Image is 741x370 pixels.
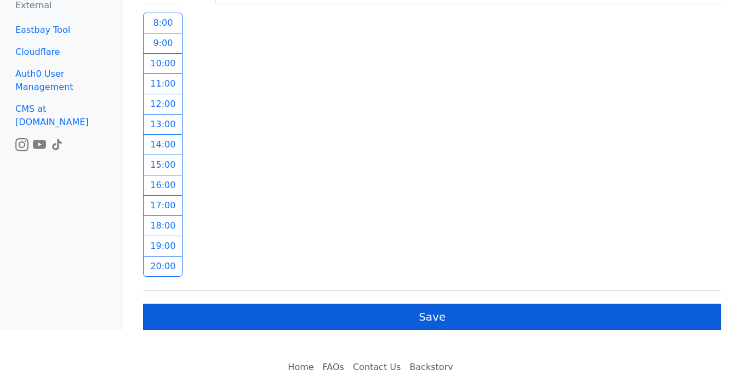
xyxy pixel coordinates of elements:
button: Save [143,304,721,330]
label: 12 :00 [143,94,183,115]
a: Watch the build video or pictures on Instagram [15,139,29,149]
a: Watch the build video or pictures on TikTok [50,139,64,149]
label: 16 :00 [143,175,183,196]
label: 18 :00 [143,215,183,236]
label: 8 :00 [143,13,183,33]
label: 17 :00 [143,195,183,216]
a: Eastbay Tool [7,19,117,41]
div: Business hours checkbox toggle button group [143,13,183,277]
label: 15 :00 [143,155,183,175]
a: Auth0 User Management [7,63,117,98]
a: Watch the build video or pictures on YouTube [33,139,46,149]
a: CMS at [DOMAIN_NAME] [7,98,117,133]
label: 11 :00 [143,73,183,94]
label: 10 :00 [143,53,183,74]
label: 20 :00 [143,256,183,277]
label: 19 :00 [143,236,183,257]
a: Cloudflare [7,41,117,63]
label: 9 :00 [143,33,183,54]
label: 14 :00 [143,134,183,155]
label: 13 :00 [143,114,183,135]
